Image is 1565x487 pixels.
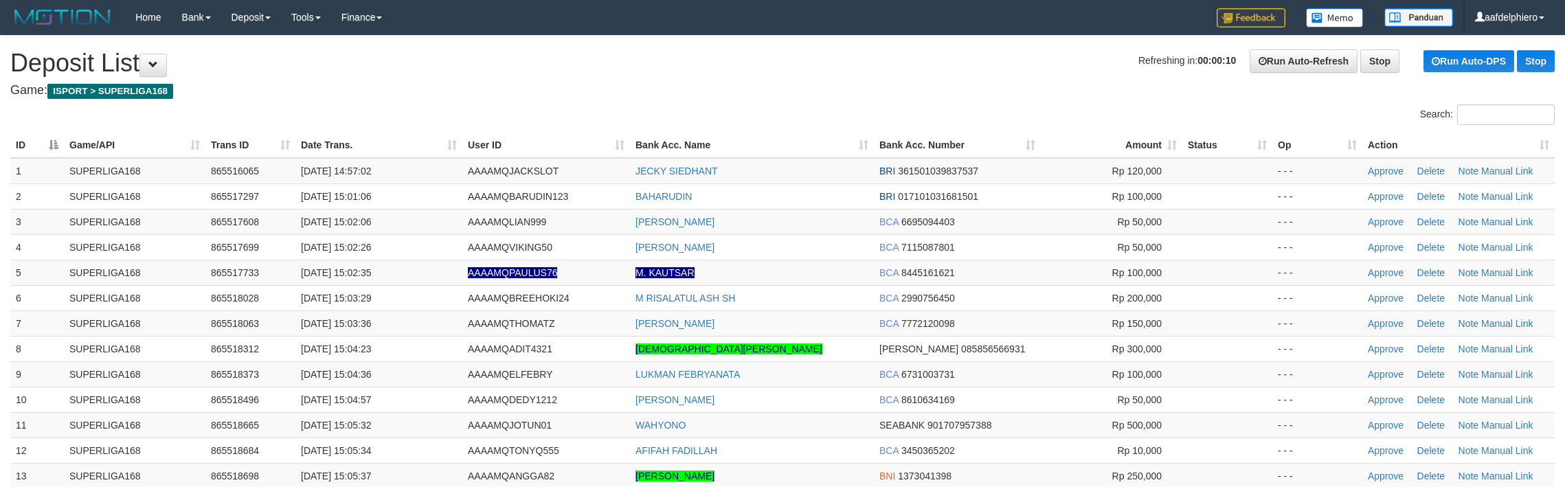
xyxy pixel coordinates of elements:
[635,216,714,227] a: [PERSON_NAME]
[927,420,991,431] span: Copy 901707957388 to clipboard
[10,412,64,438] td: 11
[1417,191,1445,202] a: Delete
[205,133,295,158] th: Trans ID: activate to sort column ascending
[901,216,955,227] span: Copy 6695094403 to clipboard
[879,293,899,304] span: BCA
[1112,191,1162,202] span: Rp 100,000
[1368,293,1404,304] a: Approve
[211,394,259,405] span: 865518496
[468,267,557,278] span: Nama rekening ada tanda titik/strip, harap diedit
[462,133,630,158] th: User ID: activate to sort column ascending
[630,133,874,158] th: Bank Acc. Name: activate to sort column ascending
[1417,471,1445,482] a: Delete
[1368,191,1404,202] a: Approve
[901,267,955,278] span: Copy 8445161621 to clipboard
[10,285,64,310] td: 6
[1272,234,1362,260] td: - - -
[879,471,895,482] span: BNI
[64,158,205,184] td: SUPERLIGA168
[1306,8,1364,27] img: Button%20Memo.svg
[1417,445,1445,456] a: Delete
[1112,471,1162,482] span: Rp 250,000
[64,336,205,361] td: SUPERLIGA168
[1182,133,1272,158] th: Status: activate to sort column ascending
[64,361,205,387] td: SUPERLIGA168
[1272,438,1362,463] td: - - -
[301,394,371,405] span: [DATE] 15:04:57
[1481,445,1533,456] a: Manual Link
[301,445,371,456] span: [DATE] 15:05:34
[468,445,559,456] span: AAAAMQTONYQ555
[1368,216,1404,227] a: Approve
[64,260,205,285] td: SUPERLIGA168
[64,310,205,336] td: SUPERLIGA168
[10,438,64,463] td: 12
[1117,394,1162,405] span: Rp 50,000
[301,471,371,482] span: [DATE] 15:05:37
[64,412,205,438] td: SUPERLIGA168
[301,267,371,278] span: [DATE] 15:02:35
[635,369,740,380] a: LUKMAN FEBRYANATA
[1112,166,1162,177] span: Rp 120,000
[211,343,259,354] span: 865518312
[1368,369,1404,380] a: Approve
[1112,343,1162,354] span: Rp 300,000
[1481,216,1533,227] a: Manual Link
[1041,133,1182,158] th: Amount: activate to sort column ascending
[1368,267,1404,278] a: Approve
[898,471,952,482] span: Copy 1373041398 to clipboard
[64,438,205,463] td: SUPERLIGA168
[1272,260,1362,285] td: - - -
[901,293,955,304] span: Copy 2990756450 to clipboard
[301,420,371,431] span: [DATE] 15:05:32
[211,267,259,278] span: 865517733
[1481,191,1533,202] a: Manual Link
[468,242,552,253] span: AAAAMQVIKING50
[901,242,955,253] span: Copy 7115087801 to clipboard
[879,394,899,405] span: BCA
[1459,242,1479,253] a: Note
[211,242,259,253] span: 865517699
[1362,133,1555,158] th: Action: activate to sort column ascending
[211,369,259,380] span: 865518373
[10,387,64,412] td: 10
[1368,343,1404,354] a: Approve
[10,49,1555,77] h1: Deposit List
[1481,318,1533,329] a: Manual Link
[1417,267,1445,278] a: Delete
[211,471,259,482] span: 865518698
[1481,343,1533,354] a: Manual Link
[301,343,371,354] span: [DATE] 15:04:23
[879,191,895,202] span: BRI
[1368,471,1404,482] a: Approve
[1459,267,1479,278] a: Note
[211,293,259,304] span: 865518028
[1368,242,1404,253] a: Approve
[211,318,259,329] span: 865518063
[879,445,899,456] span: BCA
[1417,318,1445,329] a: Delete
[1459,445,1479,456] a: Note
[1112,420,1162,431] span: Rp 500,000
[468,191,568,202] span: AAAAMQBARUDIN123
[1459,471,1479,482] a: Note
[635,420,686,431] a: WAHYONO
[10,209,64,234] td: 3
[468,293,570,304] span: AAAAMQBREEHOKI24
[468,471,554,482] span: AAAAMQANGGA82
[635,267,695,278] a: M. KAUTSAR
[1272,310,1362,336] td: - - -
[468,369,552,380] span: AAAAMQELFEBRY
[1250,49,1358,73] a: Run Auto-Refresh
[901,318,955,329] span: Copy 7772120098 to clipboard
[10,158,64,184] td: 1
[635,394,714,405] a: [PERSON_NAME]
[1481,267,1533,278] a: Manual Link
[301,242,371,253] span: [DATE] 15:02:26
[1112,293,1162,304] span: Rp 200,000
[635,318,714,329] a: [PERSON_NAME]
[295,133,462,158] th: Date Trans.: activate to sort column ascending
[1459,216,1479,227] a: Note
[468,420,552,431] span: AAAAMQJOTUN01
[1481,242,1533,253] a: Manual Link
